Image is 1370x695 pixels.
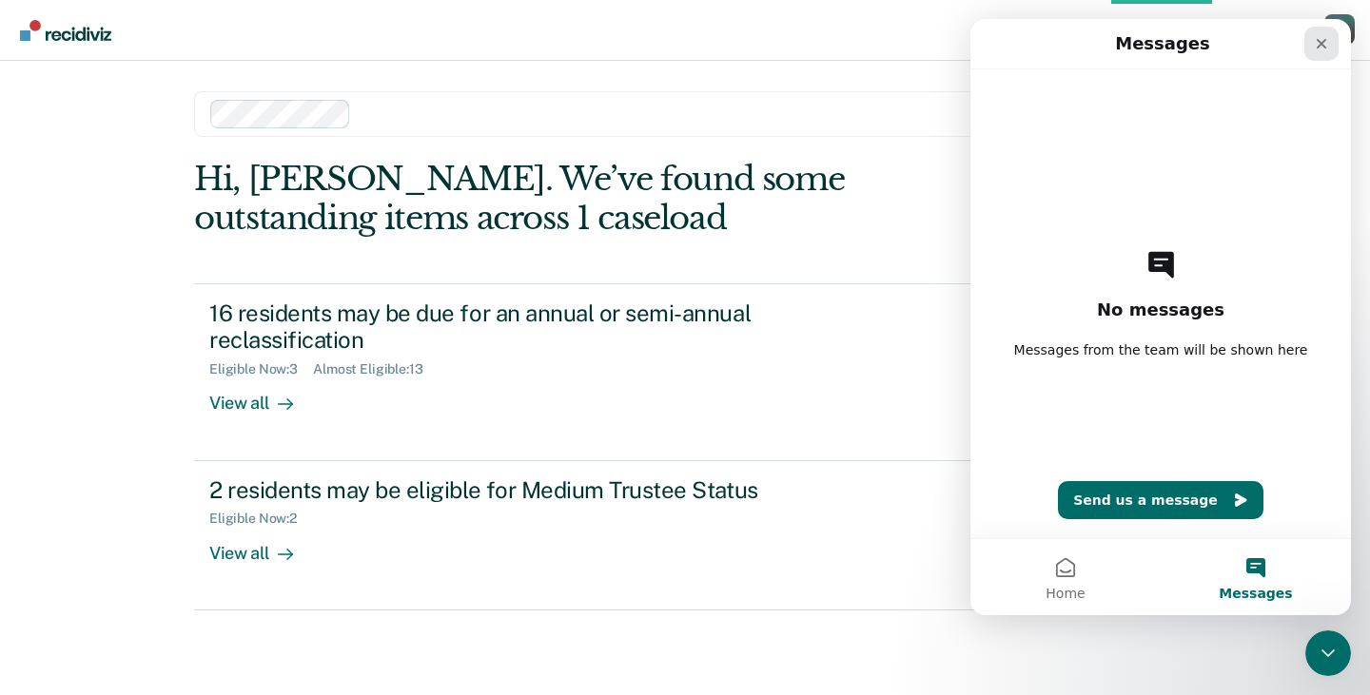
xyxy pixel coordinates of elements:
div: Almost Eligible : 13 [313,361,439,377]
div: Hi, [PERSON_NAME]. We’ve found some outstanding items across 1 caseload [194,160,980,238]
div: 16 residents may be due for an annual or semi-annual reclassification [209,299,877,355]
a: 16 residents may be due for an annual or semi-annual reclassificationEligible Now:3Almost Eligibl... [194,283,1176,461]
div: Eligible Now : 2 [209,511,312,527]
div: View all [209,527,316,564]
div: C P [1324,14,1355,45]
button: Profile dropdown button [1324,14,1355,45]
a: 2 residents may be eligible for Medium Trustee StatusEligible Now:2View all [194,461,1176,610]
img: Recidiviz [20,20,111,41]
div: Eligible Now : 3 [209,361,313,377]
div: View all [209,377,316,415]
iframe: Intercom live chat [970,19,1351,615]
iframe: Intercom live chat [1305,630,1351,676]
div: 2 residents may be eligible for Medium Trustee Status [209,476,877,504]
